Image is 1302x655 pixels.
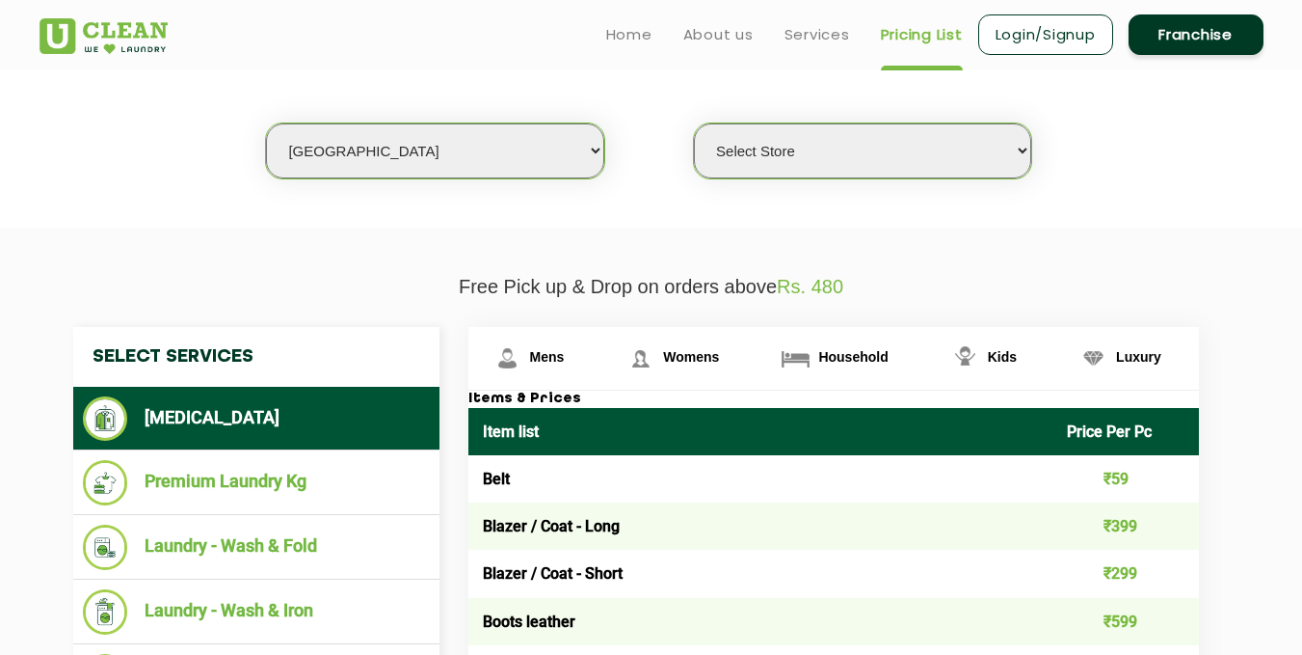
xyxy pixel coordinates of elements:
[1052,550,1199,597] td: ₹299
[468,550,1053,597] td: Blazer / Coat - Short
[1129,14,1263,55] a: Franchise
[468,408,1053,455] th: Item list
[988,349,1017,365] span: Kids
[530,349,565,365] span: Mens
[83,525,430,570] li: Laundry - Wash & Fold
[881,23,963,46] a: Pricing List
[83,460,128,505] img: Premium Laundry Kg
[1052,598,1199,645] td: ₹599
[1116,349,1161,365] span: Luxury
[468,391,1199,408] h3: Items & Prices
[83,589,430,635] li: Laundry - Wash & Iron
[779,341,812,375] img: Household
[784,23,850,46] a: Services
[1052,503,1199,550] td: ₹399
[83,396,430,441] li: [MEDICAL_DATA]
[1076,341,1110,375] img: Luxury
[73,327,439,387] h4: Select Services
[978,14,1113,55] a: Login/Signup
[468,598,1053,645] td: Boots leather
[468,455,1053,503] td: Belt
[663,349,719,365] span: Womens
[948,341,982,375] img: Kids
[83,525,128,570] img: Laundry - Wash & Fold
[606,23,652,46] a: Home
[40,276,1263,298] p: Free Pick up & Drop on orders above
[491,341,524,375] img: Mens
[683,23,754,46] a: About us
[83,589,128,635] img: Laundry - Wash & Iron
[83,396,128,441] img: Dry Cleaning
[777,276,843,297] span: Rs. 480
[83,460,430,505] li: Premium Laundry Kg
[624,341,657,375] img: Womens
[1052,455,1199,503] td: ₹59
[468,503,1053,550] td: Blazer / Coat - Long
[40,18,168,54] img: UClean Laundry and Dry Cleaning
[818,349,888,365] span: Household
[1052,408,1199,455] th: Price Per Pc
